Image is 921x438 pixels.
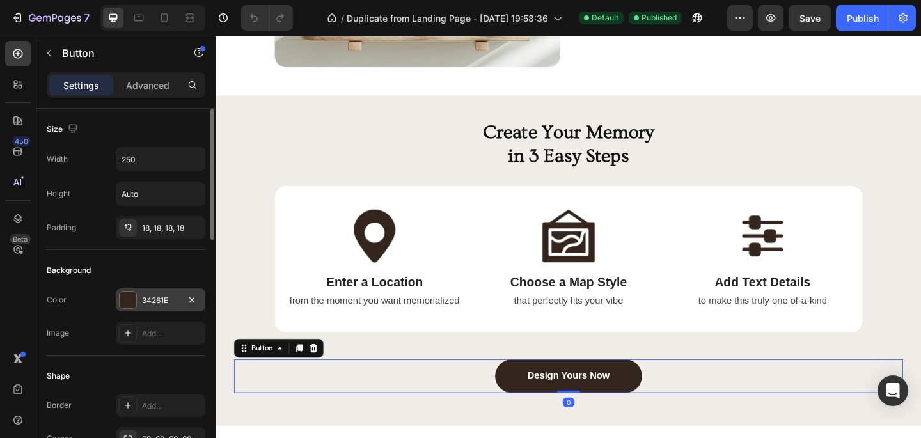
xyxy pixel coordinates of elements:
[799,13,821,24] span: Save
[142,400,202,412] div: Add...
[36,334,65,346] div: Button
[47,121,81,138] div: Size
[78,258,267,279] p: Enter a Location
[341,12,344,25] span: /
[847,12,879,25] div: Publish
[142,223,202,234] div: 18, 18, 18, 18
[47,265,91,276] div: Background
[339,364,429,377] p: Design Yours Now
[566,189,624,247] img: icon of settings tabs adjusting
[878,375,908,406] div: Open Intercom Messenger
[62,45,171,61] p: Button
[355,189,413,247] img: Icon of a framed artwork as a map style icon
[47,294,67,306] div: Color
[10,91,758,146] h2: Create Your Memory in 3 Easy Steps
[84,10,90,26] p: 7
[289,281,478,296] p: that perfectly fits your vibe
[216,36,921,438] iframe: Design area
[500,258,689,279] p: Add Text Details
[289,258,478,279] p: Choose a Map Style
[10,234,31,244] div: Beta
[789,5,831,31] button: Save
[144,189,201,247] img: icon of a location marker
[377,394,390,404] div: 0
[142,295,179,306] div: 34261E
[12,136,31,146] div: 450
[47,327,69,339] div: Image
[78,281,267,296] p: from the moment you want memorialized
[5,5,95,31] button: 7
[126,79,169,92] p: Advanced
[347,12,548,25] span: Duplicate from Landing Page - [DATE] 19:58:36
[116,148,205,171] input: Auto
[836,5,890,31] button: Publish
[63,79,99,92] p: Settings
[241,5,293,31] div: Undo/Redo
[47,400,72,411] div: Border
[500,281,689,296] p: to make this truly one of-a-kind
[116,182,205,205] input: Auto
[47,153,68,165] div: Width
[642,12,677,24] span: Published
[47,188,70,199] div: Height
[142,328,202,340] div: Add...
[304,352,464,389] a: Design Yours Now
[592,12,618,24] span: Default
[47,222,76,233] div: Padding
[47,370,70,382] div: Shape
